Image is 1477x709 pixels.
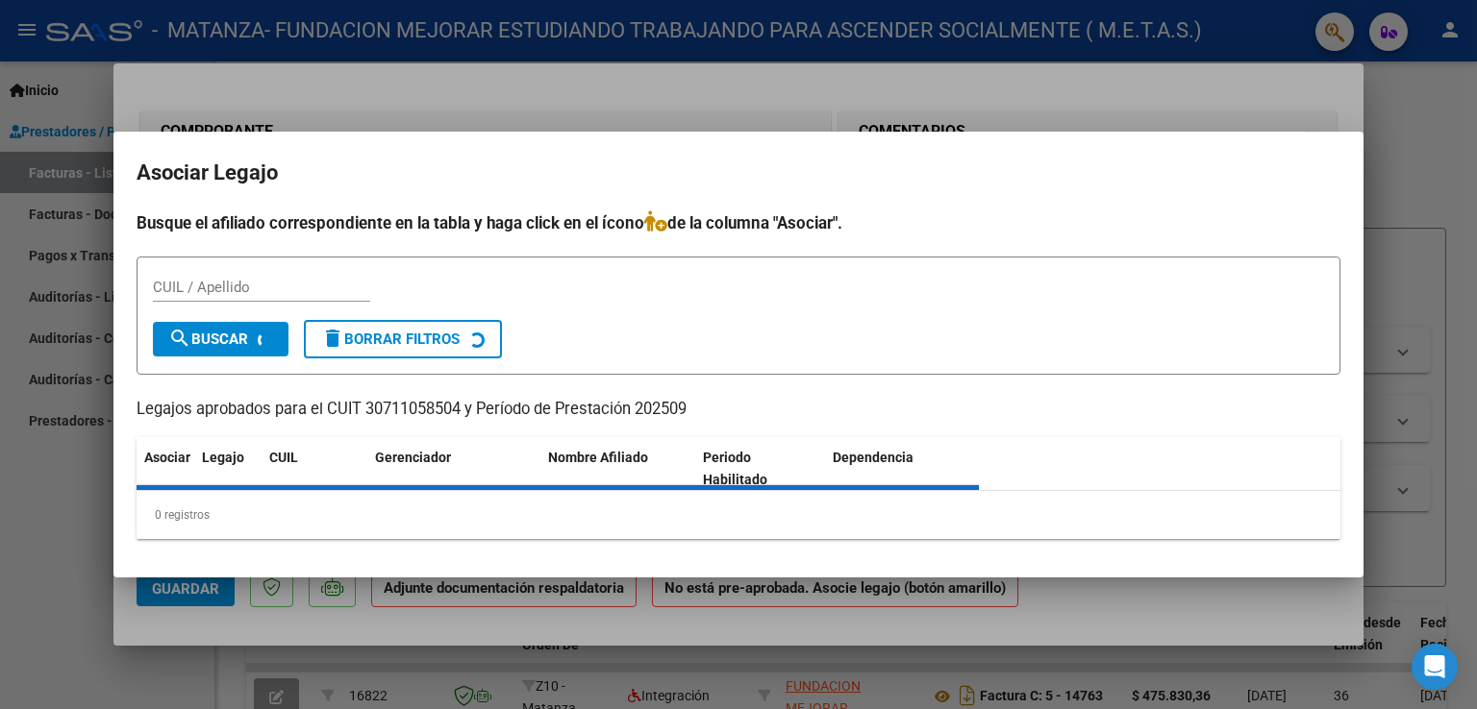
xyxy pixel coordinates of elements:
h4: Busque el afiliado correspondiente en la tabla y haga click en el ícono de la columna "Asociar". [137,210,1340,235]
div: Open Intercom Messenger [1412,644,1458,690]
mat-icon: delete [321,327,344,350]
datatable-header-cell: Nombre Afiliado [540,437,695,501]
datatable-header-cell: Dependencia [825,437,980,501]
button: Buscar [153,322,288,356]
mat-icon: search [168,327,191,350]
span: CUIL [269,450,298,465]
span: Gerenciador [375,450,451,465]
datatable-header-cell: Gerenciador [367,437,540,501]
span: Nombre Afiliado [548,450,648,465]
datatable-header-cell: Asociar [137,437,194,501]
span: Dependencia [833,450,914,465]
div: 0 registros [137,491,1340,539]
span: Periodo Habilitado [703,450,767,487]
h2: Asociar Legajo [137,155,1340,191]
datatable-header-cell: CUIL [262,437,367,501]
p: Legajos aprobados para el CUIT 30711058504 y Período de Prestación 202509 [137,398,1340,422]
span: Asociar [144,450,190,465]
span: Borrar Filtros [321,330,460,348]
datatable-header-cell: Legajo [194,437,262,501]
span: Buscar [168,330,248,348]
datatable-header-cell: Periodo Habilitado [695,437,825,501]
span: Legajo [202,450,244,465]
button: Borrar Filtros [304,320,502,358]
